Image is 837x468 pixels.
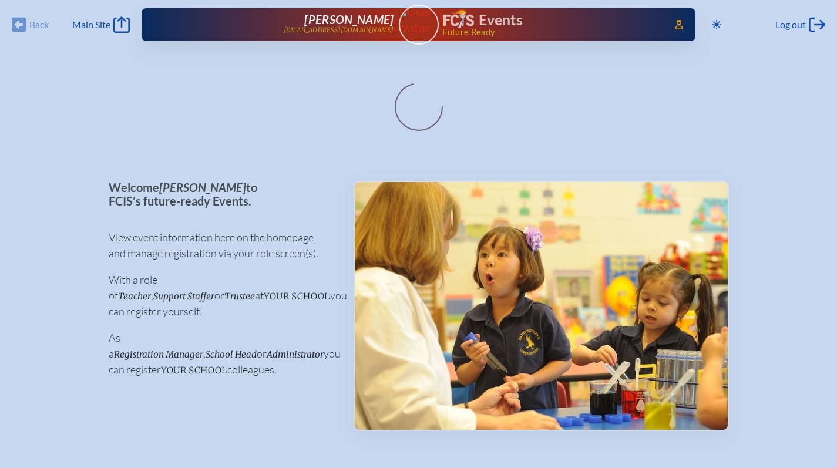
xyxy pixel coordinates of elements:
p: View event information here on the homepage and manage registration via your role screen(s). [109,230,335,261]
span: Administrator [267,349,324,360]
a: [PERSON_NAME][EMAIL_ADDRESS][DOMAIN_NAME] [179,13,394,36]
span: Support Staffer [153,291,214,302]
img: Events [355,182,728,430]
p: Welcome to FCIS’s future-ready Events. [109,181,335,207]
a: Main Site [72,16,130,33]
p: With a role of , or at you can register yourself. [109,272,335,319]
span: [PERSON_NAME] [304,12,394,26]
span: Future Ready [442,28,658,36]
span: Main Site [72,19,110,31]
span: Trustee [224,291,255,302]
img: User Avatar [394,4,443,35]
span: Teacher [118,291,151,302]
span: your school [264,291,330,302]
span: Log out [775,19,806,31]
p: [EMAIL_ADDRESS][DOMAIN_NAME] [284,26,394,34]
span: [PERSON_NAME] [159,180,246,194]
span: your school [161,365,227,376]
p: As a , or you can register colleagues. [109,330,335,378]
a: User Avatar [399,5,439,45]
span: School Head [206,349,257,360]
span: Registration Manager [114,349,203,360]
div: FCIS Events — Future ready [443,9,658,36]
